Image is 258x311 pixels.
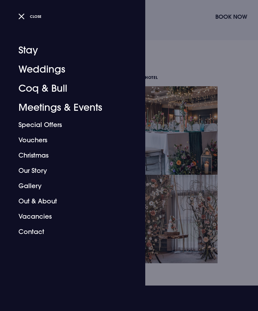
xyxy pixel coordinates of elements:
[18,194,119,209] a: Out & About
[18,132,119,148] a: Vouchers
[18,163,119,178] a: Our Story
[18,12,42,21] button: Close
[30,14,41,19] span: Close
[18,209,119,224] a: Vacancies
[18,148,119,163] a: Christmas
[18,98,119,117] a: Meetings & Events
[18,41,119,60] a: Stay
[18,60,119,79] a: Weddings
[18,178,119,194] a: Gallery
[18,79,119,98] a: Coq & Bull
[18,224,119,239] a: Contact
[18,117,119,132] a: Special Offers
